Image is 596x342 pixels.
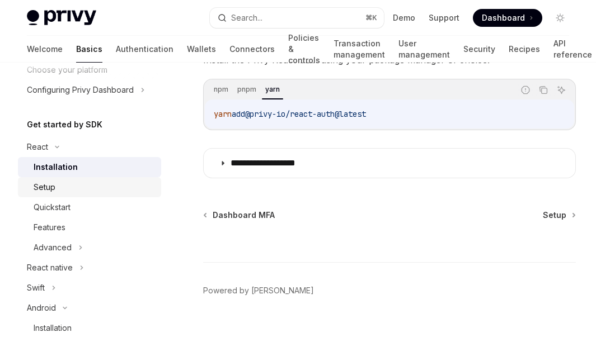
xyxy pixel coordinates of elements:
span: @privy-io/react-auth@latest [245,109,366,119]
div: pnpm [234,83,260,96]
span: Dashboard MFA [213,210,275,221]
a: Dashboard MFA [204,210,275,221]
a: Setup [18,177,161,197]
button: Toggle dark mode [551,9,569,27]
div: Advanced [34,241,72,254]
a: Welcome [27,36,63,63]
img: light logo [27,10,96,26]
button: Search...⌘K [210,8,384,28]
div: Configuring Privy Dashboard [27,83,134,97]
a: Transaction management [334,36,385,63]
span: Setup [543,210,566,221]
a: Quickstart [18,197,161,217]
div: Installation [34,160,78,174]
a: Connectors [229,36,275,63]
div: Installation [34,321,72,335]
div: Swift [27,281,45,294]
a: Policies & controls [288,36,320,63]
button: Ask AI [554,83,569,97]
a: Authentication [116,36,173,63]
div: Features [34,221,65,234]
span: yarn [214,109,232,119]
span: ⌘ K [365,13,377,22]
div: React native [27,261,73,274]
a: Setup [543,210,575,221]
button: Copy the contents from the code block [536,83,551,97]
a: Powered by [PERSON_NAME] [203,285,314,296]
a: Support [429,12,459,23]
div: Search... [231,11,262,25]
div: npm [210,83,232,96]
a: Security [463,36,495,63]
div: React [27,140,48,154]
a: Features [18,217,161,237]
a: API reference [553,36,592,63]
a: User management [398,36,450,63]
span: Dashboard [482,12,525,23]
div: yarn [262,83,283,96]
a: Recipes [509,36,540,63]
a: Basics [76,36,102,63]
a: Installation [18,157,161,177]
div: Setup [34,180,55,194]
div: Android [27,301,56,315]
a: Dashboard [473,9,542,27]
button: Report incorrect code [518,83,533,97]
a: Demo [393,12,415,23]
a: Installation [18,318,161,338]
span: add [232,109,245,119]
div: Quickstart [34,201,71,214]
a: Wallets [187,36,216,63]
h5: Get started by SDK [27,118,102,131]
